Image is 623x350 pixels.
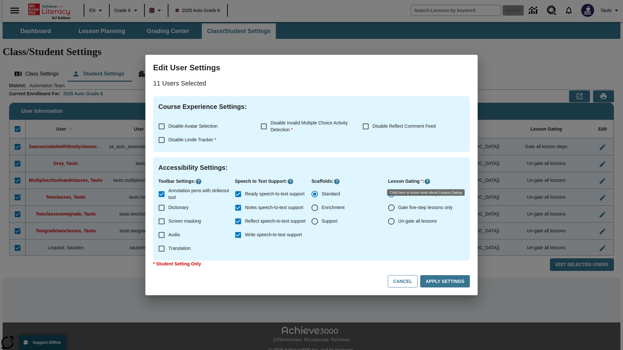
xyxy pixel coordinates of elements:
[287,178,294,185] button: Click here to know more about
[153,261,470,267] p: * Student Setting Only
[245,204,303,211] span: Notes speech-to-text support
[245,191,305,197] span: Ready speech-to-text support
[387,189,465,196] div: Click here to know more about Lesson Gating
[158,178,235,185] p: Toolbar Settings :
[388,178,465,185] p: Lesson Gating :
[322,218,337,225] span: Support
[168,245,191,252] span: Translation
[153,78,470,88] p: 11 Users Selected
[168,123,218,129] span: Disable Avatar Selection
[398,218,437,225] span: Un-gate all lessons
[420,275,470,288] button: Apply Settings
[153,63,470,73] h3: Edit User Settings
[334,178,340,185] button: Click here to know more about
[373,123,436,129] span: Disable Reflect Comment Feed
[235,178,311,185] p: Speech to Text Support :
[168,204,189,211] span: Dictionary
[398,204,453,211] span: Gate five-step lessons only
[168,231,180,238] span: Audio
[195,178,202,185] button: Click here to know more about
[245,218,306,225] span: Reflect speech-to-text support
[424,178,431,185] button: Click here to know more about
[311,178,388,185] p: Scaffolds :
[168,218,201,225] span: Screen masking
[158,101,465,112] h4: Course Experience Settings :
[388,275,418,288] button: Cancel
[322,204,345,211] span: Enrichment
[168,137,216,142] span: Disable Lexile Tracker
[271,120,348,132] span: Disable Invalid Multiple Choice Activity Detection
[168,187,230,201] span: Annotation pens with strikeout tool
[158,162,465,173] h4: Accessibility Settings :
[322,191,340,197] span: Standard
[245,231,302,238] span: Write speech-to-text support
